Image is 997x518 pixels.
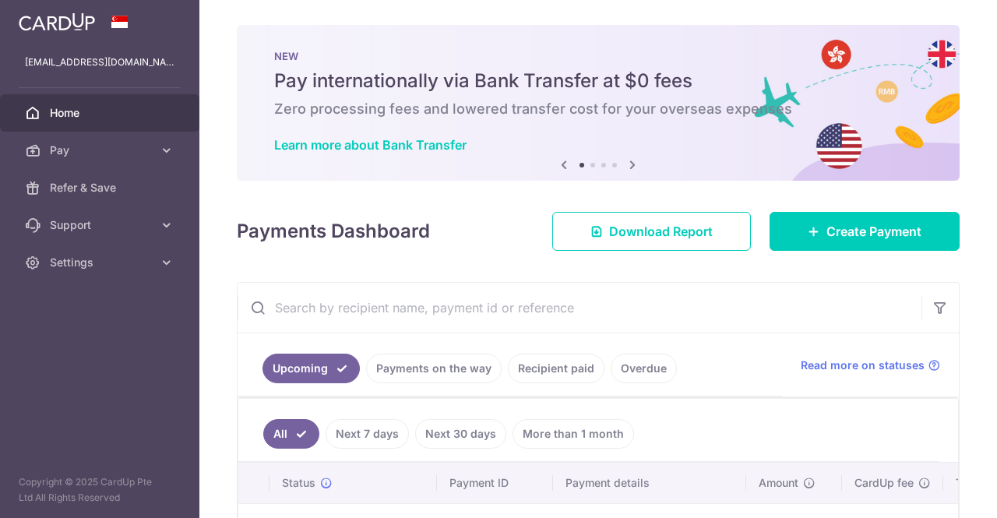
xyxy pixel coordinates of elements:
[237,25,960,181] img: Bank transfer banner
[238,283,921,333] input: Search by recipient name, payment id or reference
[801,358,925,373] span: Read more on statuses
[274,100,922,118] h6: Zero processing fees and lowered transfer cost for your overseas expenses
[326,419,409,449] a: Next 7 days
[553,463,746,503] th: Payment details
[274,50,922,62] p: NEW
[759,475,798,491] span: Amount
[282,475,315,491] span: Status
[262,354,360,383] a: Upcoming
[609,222,713,241] span: Download Report
[552,212,751,251] a: Download Report
[50,143,153,158] span: Pay
[437,463,553,503] th: Payment ID
[50,217,153,233] span: Support
[19,12,95,31] img: CardUp
[801,358,940,373] a: Read more on statuses
[611,354,677,383] a: Overdue
[508,354,604,383] a: Recipient paid
[415,419,506,449] a: Next 30 days
[274,69,922,93] h5: Pay internationally via Bank Transfer at $0 fees
[50,105,153,121] span: Home
[513,419,634,449] a: More than 1 month
[263,419,319,449] a: All
[25,55,174,70] p: [EMAIL_ADDRESS][DOMAIN_NAME]
[237,217,430,245] h4: Payments Dashboard
[854,475,914,491] span: CardUp fee
[274,137,467,153] a: Learn more about Bank Transfer
[50,255,153,270] span: Settings
[366,354,502,383] a: Payments on the way
[50,180,153,196] span: Refer & Save
[826,222,921,241] span: Create Payment
[770,212,960,251] a: Create Payment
